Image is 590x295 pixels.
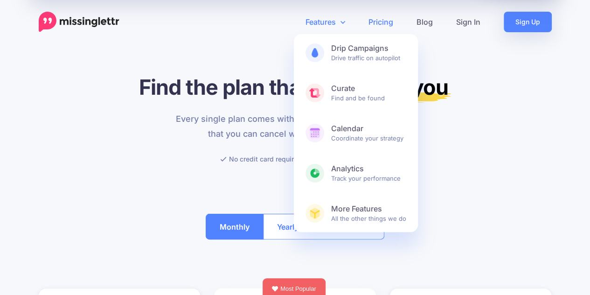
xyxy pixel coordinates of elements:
[331,84,406,93] b: Curate
[170,112,420,141] p: Every single plan comes with a free trial and the guarantee that you can cancel whenever you need...
[331,164,406,183] span: Track your performance
[294,12,357,32] a: Features
[294,195,418,232] a: More FeaturesAll the other things we do
[357,12,405,32] a: Pricing
[39,74,552,100] h1: Find the plan that's
[405,12,444,32] a: Blog
[331,204,406,214] b: More Features
[331,124,406,133] b: Calendar
[331,124,406,142] span: Coordinate your strategy
[294,114,418,152] a: CalendarCoordinate your strategy
[331,164,406,174] b: Analytics
[39,12,119,32] a: Home
[331,204,406,223] span: All the other things we do
[331,43,406,53] b: Drip Campaigns
[504,12,552,32] a: Sign Up
[444,12,492,32] a: Sign In
[331,84,406,102] span: Find and be found
[294,74,418,112] a: CurateFind and be found
[331,43,406,62] span: Drive traffic on autopilot
[294,34,418,232] div: Features
[206,214,264,239] button: Monthly
[220,153,302,165] li: No credit card required
[294,34,418,71] a: Drip CampaignsDrive traffic on autopilot
[294,155,418,192] a: AnalyticsTrack your performance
